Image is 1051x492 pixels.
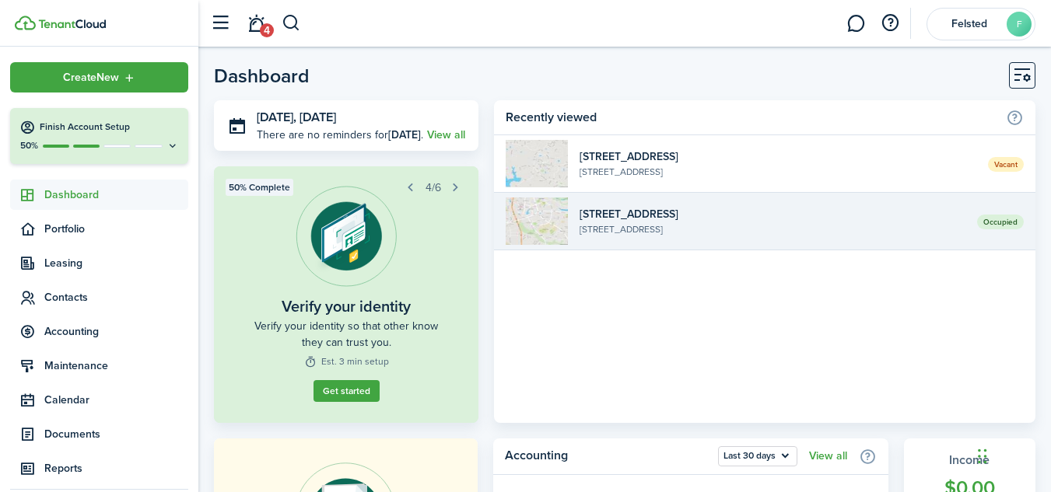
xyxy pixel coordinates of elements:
img: 1 [506,140,568,187]
a: Reports [10,453,188,483]
span: 4/6 [426,180,441,196]
widget-step-time: Est. 3 min setup [304,354,389,368]
widget-list-item-description: [STREET_ADDRESS] [580,165,976,179]
span: Documents [44,426,188,442]
img: TenantCloud [38,19,106,29]
widget-step-title: Verify your identity [282,295,411,318]
a: View all [427,127,465,143]
button: Customise [1009,62,1035,89]
span: Create New [63,72,119,83]
span: Maintenance [44,358,188,374]
span: Occupied [977,215,1024,229]
button: Open menu [10,62,188,92]
a: View all [809,450,847,462]
p: There are no reminders for . [257,127,423,143]
button: Get started [314,380,380,402]
button: Open sidebar [205,9,235,38]
button: Open menu [718,446,797,466]
h3: [DATE], [DATE] [257,108,467,127]
widget-step-description: Verify your identity so that other know they can trust you. [249,318,443,351]
p: 50% [19,139,39,152]
span: Leasing [44,255,188,271]
img: Verification [296,186,397,287]
button: Prev step [400,176,422,198]
span: Vacant [988,157,1024,172]
div: Drag [978,433,987,480]
span: Portfolio [44,221,188,237]
span: Accounting [44,323,188,340]
button: Last 30 days [718,446,797,466]
span: Reports [44,460,188,476]
span: 4 [260,23,274,37]
span: Contacts [44,289,188,305]
img: 1 [506,197,568,245]
h4: Finish Account Setup [40,120,179,134]
b: [DATE] [388,127,421,143]
widget-list-item-description: [STREET_ADDRESS] [580,222,965,236]
a: Dashboard [10,180,188,210]
span: Calendar [44,392,188,408]
iframe: Chat Widget [973,417,1051,492]
widget-list-item-title: [STREET_ADDRESS] [580,148,976,165]
span: 50% Complete [229,180,290,194]
button: Search [282,10,301,37]
span: Felsted [938,19,1000,30]
widget-stats-title: Income [920,451,1020,469]
a: Messaging [841,4,871,44]
home-widget-title: Accounting [505,446,710,466]
span: Dashboard [44,187,188,203]
button: Open resource center [877,10,903,37]
a: Notifications [241,4,271,44]
widget-list-item-title: [STREET_ADDRESS] [580,206,965,222]
home-widget-title: Recently viewed [506,108,998,127]
img: TenantCloud [15,16,36,30]
button: Finish Account Setup50% [10,108,188,164]
header-page-title: Dashboard [214,66,310,85]
avatar-text: F [1007,12,1032,37]
button: Next step [445,176,467,198]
